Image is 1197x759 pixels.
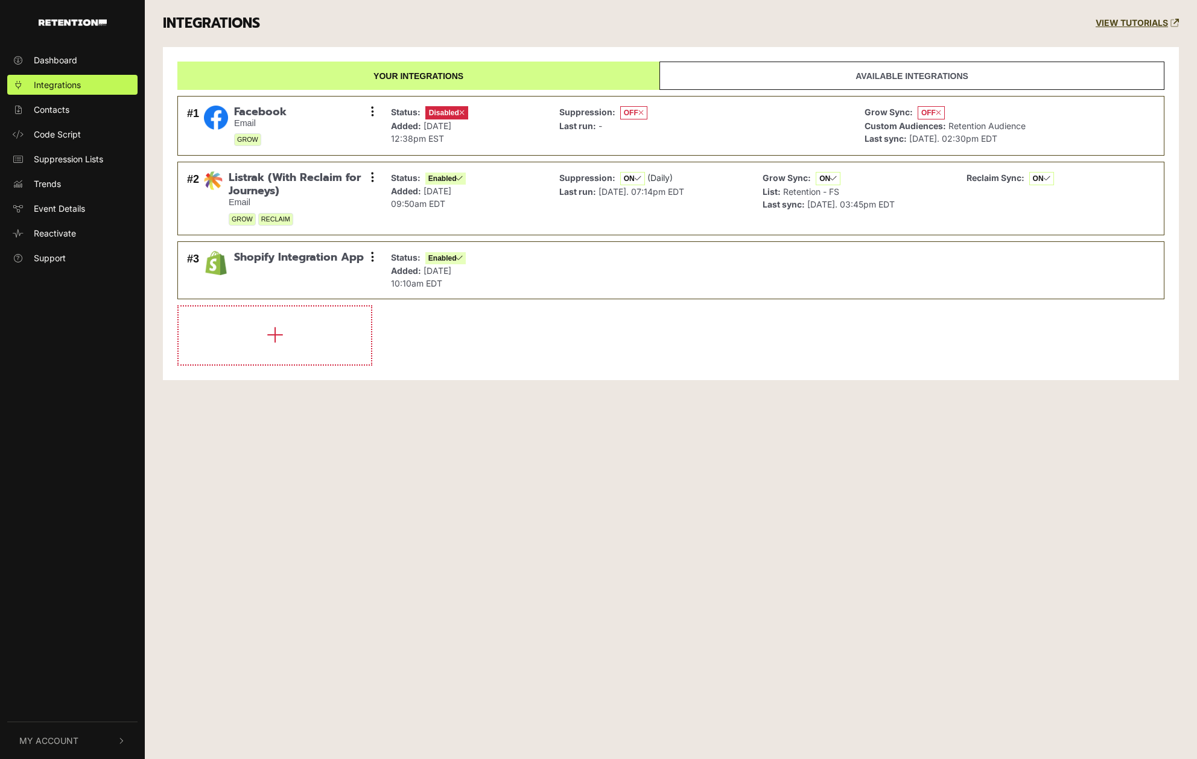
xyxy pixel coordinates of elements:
span: Reactivate [34,227,76,240]
a: Available integrations [659,62,1164,90]
span: Support [34,252,66,264]
small: Email [229,197,373,208]
span: Contacts [34,103,69,116]
a: Your integrations [177,62,659,90]
a: Integrations [7,75,138,95]
img: Shopify Integration App [204,251,228,275]
span: [DATE]. 07:14pm EDT [598,186,684,197]
strong: Suppression: [559,173,615,183]
h3: INTEGRATIONS [163,15,260,32]
a: Suppression Lists [7,149,138,169]
span: - [598,121,602,131]
img: Retention.com [39,19,107,26]
span: GROW [229,213,256,226]
strong: Last run: [559,186,596,197]
a: Reactivate [7,223,138,243]
a: Dashboard [7,50,138,70]
img: Facebook [204,106,228,130]
span: (Daily) [647,173,673,183]
span: OFF [918,106,945,119]
strong: Grow Sync: [865,107,913,117]
a: Code Script [7,124,138,144]
span: OFF [620,106,647,119]
a: Trends [7,174,138,194]
strong: Custom Audiences: [865,121,946,131]
div: #1 [187,106,199,147]
span: ON [816,172,840,185]
strong: Reclaim Sync: [967,173,1024,183]
span: Retention - FS [783,186,839,197]
span: GROW [234,133,261,146]
span: My Account [19,734,78,747]
span: Enabled [425,173,466,185]
span: Trends [34,177,61,190]
span: Shopify Integration App [234,251,364,264]
span: RECLAIM [258,213,293,226]
strong: Last run: [559,121,596,131]
strong: Added: [391,186,421,196]
strong: Grow Sync: [763,173,811,183]
span: [DATE] 12:38pm EST [391,121,451,144]
small: Email [234,118,287,129]
strong: List: [763,186,781,197]
a: Contacts [7,100,138,119]
a: Support [7,248,138,268]
span: Dashboard [34,54,77,66]
a: Event Details [7,198,138,218]
img: Listrak (With Reclaim for Journeys) [204,171,223,189]
span: Code Script [34,128,81,141]
div: #2 [187,171,199,225]
strong: Status: [391,173,421,183]
strong: Last sync: [763,199,805,209]
strong: Added: [391,265,421,276]
strong: Status: [391,107,421,117]
button: My Account [7,722,138,759]
span: Suppression Lists [34,153,103,165]
a: VIEW TUTORIALS [1096,18,1179,28]
strong: Last sync: [865,133,907,144]
strong: Added: [391,121,421,131]
span: Integrations [34,78,81,91]
span: Facebook [234,106,287,119]
span: Retention Audience [948,121,1026,131]
strong: Status: [391,252,421,262]
span: Listrak (With Reclaim for Journeys) [229,171,373,197]
div: #3 [187,251,199,290]
span: [DATE] 10:10am EDT [391,265,451,288]
span: Event Details [34,202,85,215]
span: Disabled [425,106,468,119]
span: [DATE]. 03:45pm EDT [807,199,895,209]
span: ON [620,172,645,185]
span: Enabled [425,252,466,264]
strong: Suppression: [559,107,615,117]
span: [DATE]. 02:30pm EDT [909,133,997,144]
span: ON [1029,172,1054,185]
